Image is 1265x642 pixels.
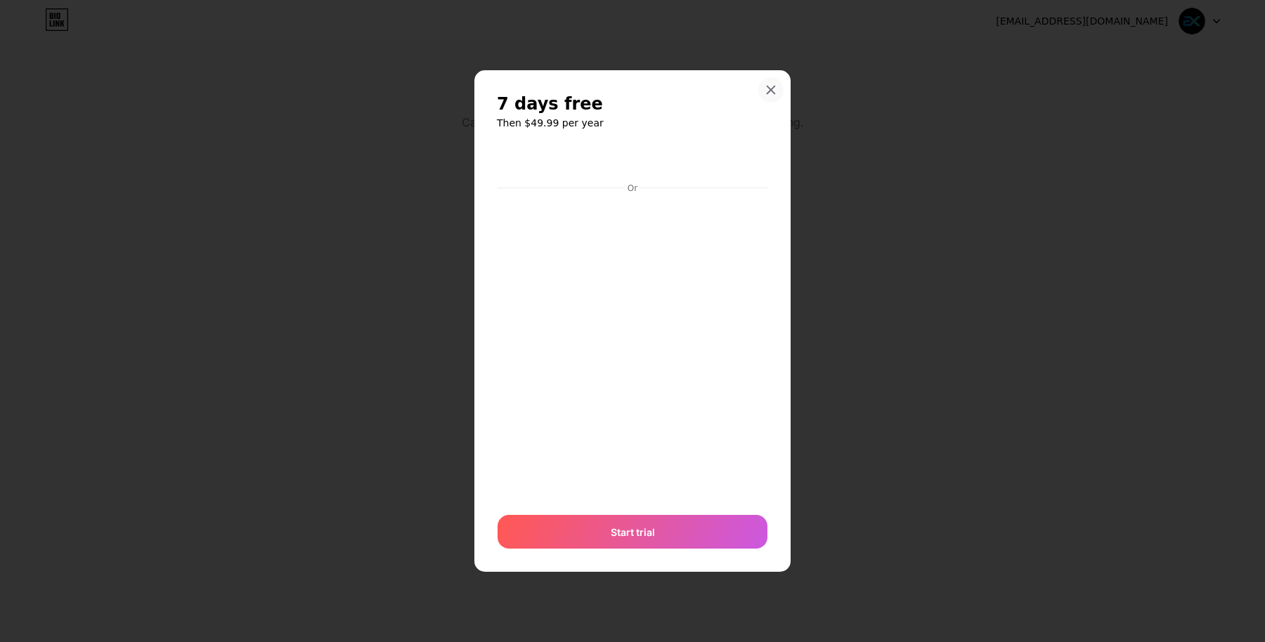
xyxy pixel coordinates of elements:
span: Start trial [611,525,655,539]
span: 7 days free [497,93,603,115]
iframe: Secure payment input frame [495,195,770,501]
div: Or [625,183,640,194]
iframe: Secure payment button frame [498,145,767,178]
h6: Then $49.99 per year [497,116,768,130]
